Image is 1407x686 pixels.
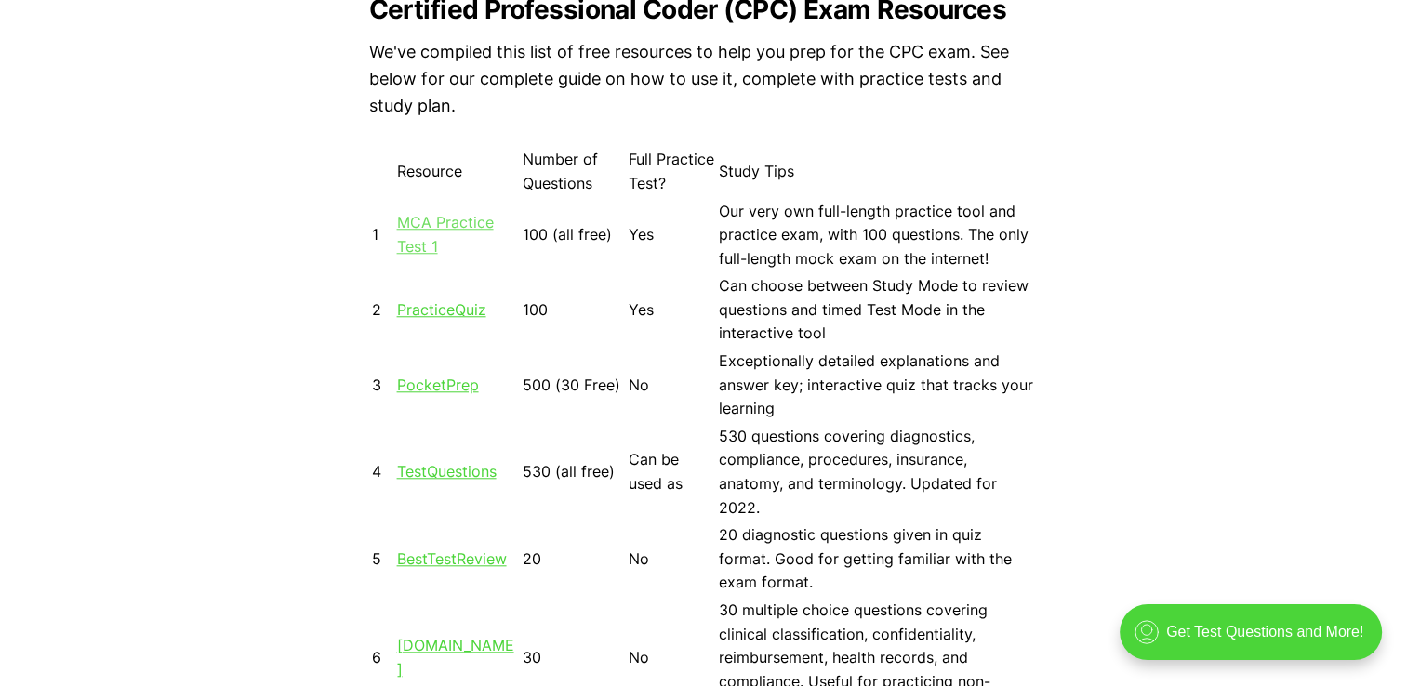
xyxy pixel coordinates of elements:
[628,522,716,596] td: No
[397,462,497,481] a: TestQuestions
[371,199,394,272] td: 1
[628,147,716,196] td: Full Practice Test?
[397,300,486,319] a: PracticeQuiz
[628,199,716,272] td: Yes
[396,147,520,196] td: Resource
[718,349,1036,422] td: Exceptionally detailed explanations and answer key; interactive quiz that tracks your learning
[628,424,716,521] td: Can be used as
[1104,595,1407,686] iframe: portal-trigger
[397,213,494,256] a: MCA Practice Test 1
[628,273,716,347] td: Yes
[718,273,1036,347] td: Can choose between Study Mode to review questions and timed Test Mode in the interactive tool
[628,349,716,422] td: No
[397,636,514,679] a: [DOMAIN_NAME]
[371,424,394,521] td: 4
[718,522,1036,596] td: 20 diagnostic questions given in quiz format. Good for getting familiar with the exam format.
[397,376,479,394] a: PocketPrep
[522,349,626,422] td: 500 (30 Free)
[718,147,1036,196] td: Study Tips
[718,424,1036,521] td: 530 questions covering diagnostics, compliance, procedures, insurance, anatomy, and terminology. ...
[718,199,1036,272] td: Our very own full-length practice tool and practice exam, with 100 questions. The only full-lengt...
[522,199,626,272] td: 100 (all free)
[371,522,394,596] td: 5
[522,522,626,596] td: 20
[369,39,1039,119] p: We've compiled this list of free resources to help you prep for the CPC exam. See below for our c...
[522,147,626,196] td: Number of Questions
[371,349,394,422] td: 3
[522,424,626,521] td: 530 (all free)
[371,273,394,347] td: 2
[522,273,626,347] td: 100
[397,549,507,568] a: BestTestReview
